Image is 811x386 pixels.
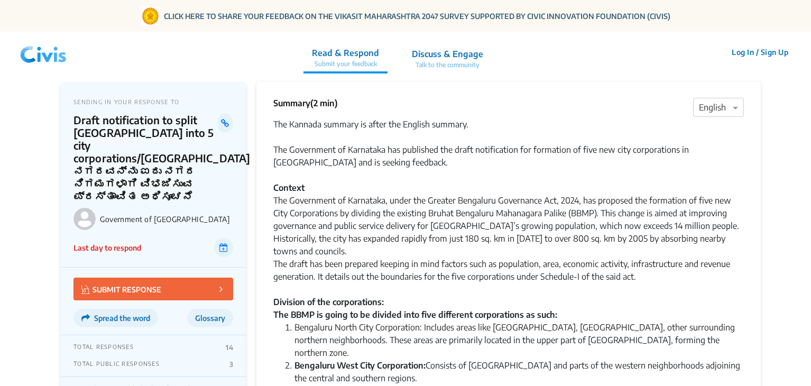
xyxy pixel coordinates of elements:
p: Discuss & Engage [412,48,483,60]
button: Glossary [187,309,233,327]
p: 14 [226,343,233,352]
p: Last day to respond [73,242,141,253]
p: TOTAL PUBLIC RESPONSES [73,360,160,369]
strong: Context [273,182,305,193]
button: Log In / Sign Up [725,44,795,60]
span: Glossary [195,314,225,323]
p: Draft notification to split [GEOGRAPHIC_DATA] into 5 city corporations/[GEOGRAPHIC_DATA] ನಗರವನ್ನು... [73,114,217,203]
button: SUBMIT RESPONSE [73,278,233,300]
p: Summary [273,97,338,109]
li: Bengaluru North City Corporation: Includes areas like [GEOGRAPHIC_DATA], [GEOGRAPHIC_DATA], other... [294,321,744,359]
p: SENDING IN YOUR RESPONSE TO [73,98,233,105]
strong: Bengaluru West City Corporation: [294,360,426,371]
strong: Division of the corporations: The BBMP is going to be divided into five different corporations as... [273,297,557,320]
div: The Government of Karnataka, under the Greater Bengaluru Governance Act, 2024, has proposed the f... [273,194,744,321]
p: Submit your feedback [312,59,379,69]
a: CLICK HERE TO SHARE YOUR FEEDBACK ON THE VIKASIT MAHARASHTRA 2047 SURVEY SUPPORTED BY CIVIC INNOV... [164,11,670,22]
p: Talk to the community [412,60,483,70]
span: Spread the word [94,314,150,323]
p: SUBMIT RESPONSE [81,283,161,295]
div: The Kannada summary is after the English summary. The Government of Karnataka has published the d... [273,118,744,169]
p: 3 [229,360,233,369]
img: Vector.jpg [81,285,90,294]
button: Spread the word [73,309,158,327]
p: Government of [GEOGRAPHIC_DATA] [100,215,233,224]
img: navlogo.png [16,36,71,68]
p: TOTAL RESPONSES [73,343,134,352]
span: (2 min) [310,98,338,108]
p: Read & Respond [312,47,379,59]
img: Gom Logo [141,7,160,25]
li: Consists of [GEOGRAPHIC_DATA] and parts of the western neighborhoods adjoining the central and so... [294,359,744,384]
img: Government of Karnataka logo [73,208,96,230]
